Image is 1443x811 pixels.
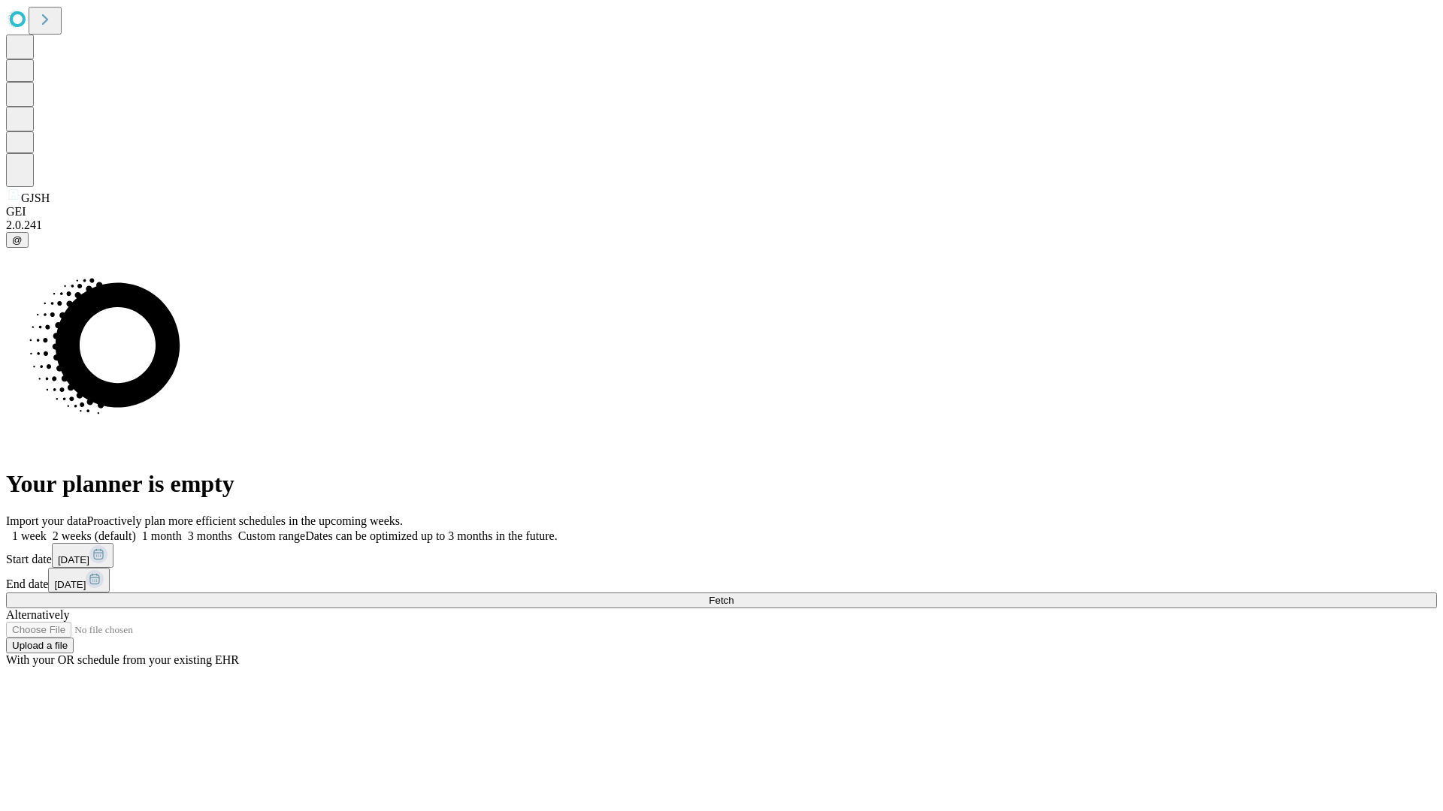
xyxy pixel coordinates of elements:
span: 3 months [188,529,232,542]
span: Custom range [238,529,305,542]
button: Fetch [6,592,1437,608]
span: GJSH [21,191,50,204]
span: Dates can be optimized up to 3 months in the future. [305,529,557,542]
div: Start date [6,543,1437,568]
div: GEI [6,205,1437,219]
div: End date [6,568,1437,592]
span: Proactively plan more efficient schedules in the upcoming weeks. [87,514,403,527]
span: Import your data [6,514,87,527]
div: 2.0.241 [6,219,1437,232]
span: With your OR schedule from your existing EHR [6,653,239,666]
button: Upload a file [6,638,74,653]
h1: Your planner is empty [6,470,1437,498]
span: 1 week [12,529,47,542]
button: [DATE] [48,568,110,592]
span: [DATE] [58,554,89,565]
span: [DATE] [54,579,86,590]
span: 2 weeks (default) [53,529,136,542]
span: Fetch [709,595,734,606]
button: [DATE] [52,543,113,568]
span: @ [12,234,23,246]
span: 1 month [142,529,182,542]
span: Alternatively [6,608,69,621]
button: @ [6,232,29,248]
